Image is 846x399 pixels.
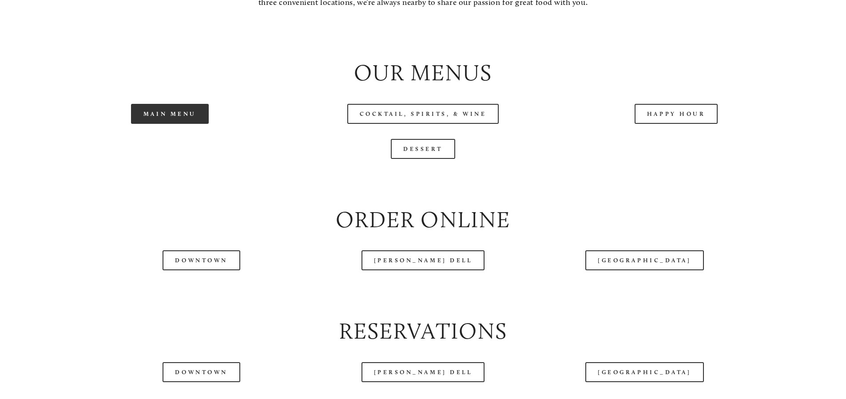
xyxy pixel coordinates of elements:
[391,139,455,159] a: Dessert
[51,316,795,347] h2: Reservations
[585,250,703,270] a: [GEOGRAPHIC_DATA]
[635,104,718,124] a: Happy Hour
[347,104,499,124] a: Cocktail, Spirits, & Wine
[163,362,240,382] a: Downtown
[361,362,485,382] a: [PERSON_NAME] Dell
[51,204,795,236] h2: Order Online
[163,250,240,270] a: Downtown
[585,362,703,382] a: [GEOGRAPHIC_DATA]
[361,250,485,270] a: [PERSON_NAME] Dell
[131,104,209,124] a: Main Menu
